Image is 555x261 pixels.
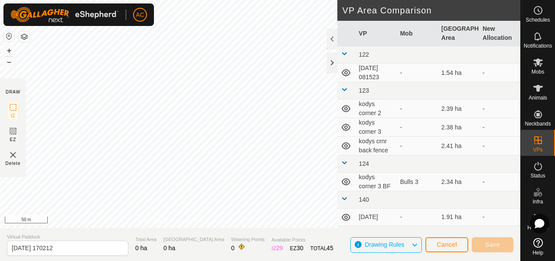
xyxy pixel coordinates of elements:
[10,7,119,23] img: Gallagher Logo
[310,244,333,253] div: TOTAL
[163,236,224,243] span: [GEOGRAPHIC_DATA] Area
[527,225,548,230] span: Heatmap
[19,32,29,42] button: Map Layers
[438,64,479,82] td: 1.54 ha
[6,89,20,95] div: DRAW
[400,177,434,187] div: Bulls 3
[359,196,369,203] span: 140
[521,235,555,259] a: Help
[8,150,18,160] img: VP
[177,217,202,225] a: Contact Us
[479,118,520,137] td: -
[135,236,157,243] span: Total Area
[231,236,264,243] span: Watering Points
[4,31,14,42] button: Reset Map
[356,21,397,46] th: VP
[163,245,175,251] span: 0 ha
[7,233,128,241] span: Virtual Paddock
[438,209,479,226] td: 1.91 ha
[530,173,545,178] span: Status
[359,87,369,94] span: 123
[479,209,520,226] td: -
[343,5,520,16] h2: VP Area Comparison
[276,245,283,251] span: 29
[326,245,333,251] span: 45
[400,68,434,77] div: -
[11,113,16,119] span: IZ
[356,100,397,118] td: kodys corner 2
[438,21,479,46] th: [GEOGRAPHIC_DATA] Area
[397,21,438,46] th: Mob
[4,45,14,56] button: +
[529,95,547,100] span: Animals
[526,17,550,23] span: Schedules
[356,64,397,82] td: [DATE] 081523
[356,118,397,137] td: kodys corner 3
[438,100,479,118] td: 2.39 ha
[525,121,551,126] span: Neckbands
[400,142,434,151] div: -
[472,237,513,252] button: Save
[479,137,520,155] td: -
[4,57,14,67] button: –
[479,173,520,191] td: -
[479,64,520,82] td: -
[479,21,520,46] th: New Allocation
[485,241,500,248] span: Save
[524,43,552,48] span: Notifications
[356,173,397,191] td: kodys corner 3 BF
[533,147,542,152] span: VPs
[271,244,283,253] div: IZ
[134,217,167,225] a: Privacy Policy
[532,250,543,255] span: Help
[356,137,397,155] td: kodys crnr back fence
[438,118,479,137] td: 2.38 ha
[359,160,369,167] span: 124
[438,173,479,191] td: 2.34 ha
[437,241,457,248] span: Cancel
[356,209,397,226] td: [DATE]
[136,10,144,19] span: AC
[135,245,147,251] span: 0 ha
[359,51,369,58] span: 122
[290,244,304,253] div: EZ
[438,137,479,155] td: 2.41 ha
[6,160,21,167] span: Delete
[479,100,520,118] td: -
[400,104,434,113] div: -
[400,213,434,222] div: -
[297,245,304,251] span: 30
[271,236,333,244] span: Available Points
[400,123,434,132] div: -
[10,136,16,143] span: EZ
[365,241,404,248] span: Drawing Rules
[425,237,468,252] button: Cancel
[231,245,235,251] span: 0
[532,199,543,204] span: Infra
[532,69,544,74] span: Mobs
